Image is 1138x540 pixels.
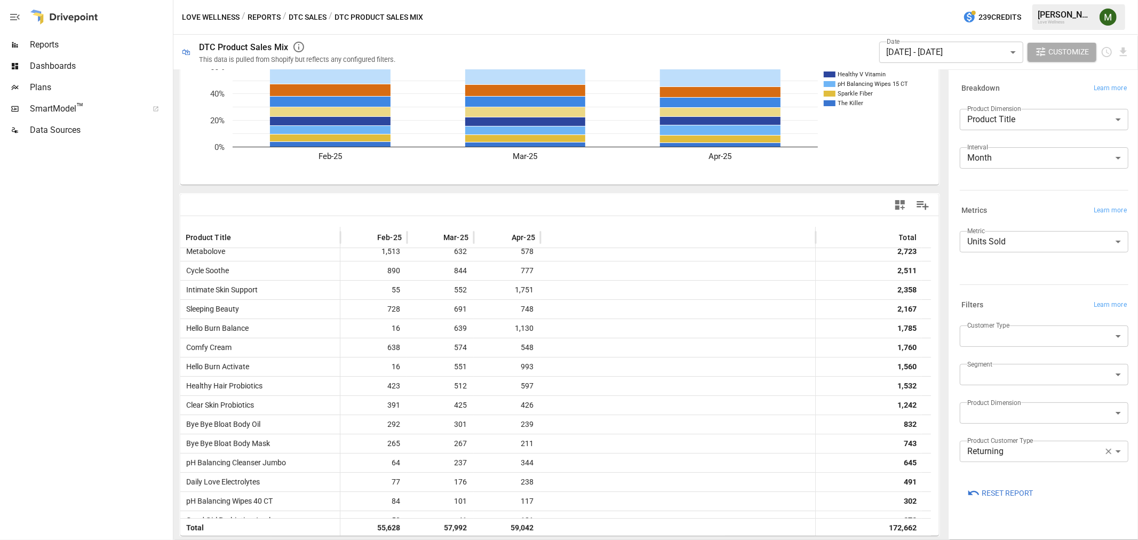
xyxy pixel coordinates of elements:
[182,47,190,57] div: 🛍
[904,492,917,511] div: 302
[76,101,84,114] span: ™
[519,396,535,415] span: 426
[519,492,535,511] span: 117
[897,242,917,261] div: 2,723
[452,434,468,453] span: 267
[182,523,204,532] span: Total
[289,11,327,24] button: DTC Sales
[967,360,992,369] label: Segment
[452,492,468,511] span: 101
[242,11,245,24] div: /
[961,205,988,217] h6: Metrics
[897,358,917,376] div: 1,560
[386,338,402,357] span: 638
[1028,43,1097,62] button: Customize
[904,434,917,453] div: 743
[361,230,376,245] button: Sort
[904,511,917,530] div: 272
[897,281,917,299] div: 2,358
[838,81,908,88] text: pH Balancing Wipes 15 CT
[897,338,917,357] div: 1,760
[899,233,917,242] div: Total
[1038,10,1093,20] div: [PERSON_NAME]
[182,266,229,275] span: Cycle Soothe
[496,230,511,245] button: Sort
[210,89,225,99] text: 40%
[182,382,262,390] span: Healthy Hair Probiotics
[519,242,535,261] span: 578
[519,300,535,319] span: 748
[967,321,1010,330] label: Customer Type
[452,358,468,376] span: 551
[1101,46,1113,58] button: Schedule report
[30,102,141,115] span: SmartModel
[30,38,171,51] span: Reports
[30,124,171,137] span: Data Sources
[967,398,1021,407] label: Product Dimension
[386,377,402,395] span: 423
[513,281,535,299] span: 1,751
[182,439,270,448] span: Bye Bye Bloat Body Mask
[248,11,281,24] button: Reports
[182,362,249,371] span: Hello Burn Activate
[182,420,260,428] span: Bye Bye Bloat Body Oil
[1094,83,1127,94] span: Learn more
[904,454,917,472] div: 645
[386,434,402,453] span: 265
[1094,300,1127,311] span: Learn more
[519,454,535,472] span: 344
[452,473,468,491] span: 176
[376,519,402,537] span: 55,628
[182,285,258,294] span: Intimate Skin Support
[232,230,247,245] button: Sort
[838,71,886,78] text: Healthy V Vitamin
[452,281,468,299] span: 552
[30,60,171,73] span: Dashboards
[519,261,535,280] span: 777
[519,358,535,376] span: 993
[452,454,468,472] span: 237
[377,232,402,243] span: Feb-25
[452,261,468,280] span: 844
[960,109,1128,130] div: Product Title
[509,519,535,537] span: 59,042
[442,519,468,537] span: 57,992
[982,487,1033,500] span: Reset Report
[519,377,535,395] span: 597
[214,142,225,152] text: 0%
[519,473,535,491] span: 238
[386,300,402,319] span: 728
[427,230,442,245] button: Sort
[390,281,402,299] span: 55
[1093,2,1123,32] button: Meredith Lacasse
[443,232,468,243] span: Mar-25
[967,226,985,235] label: Metric
[960,483,1040,503] button: Reset Report
[1094,205,1127,216] span: Learn more
[1100,9,1117,26] img: Meredith Lacasse
[967,436,1033,445] label: Product Customer Type
[182,343,232,352] span: Comfy Cream
[452,319,468,338] span: 639
[390,454,402,472] span: 64
[961,83,1000,94] h6: Breakdown
[519,511,535,530] span: 181
[199,55,395,63] div: This data is pulled from Shopify but reflects any configured filters.
[904,473,917,491] div: 491
[1048,45,1089,59] span: Customize
[709,152,731,161] text: Apr-25
[182,11,240,24] button: Love Wellness
[897,377,917,395] div: 1,532
[519,338,535,357] span: 548
[319,152,342,161] text: Feb-25
[513,319,535,338] span: 1,130
[329,11,332,24] div: /
[512,232,535,243] span: Apr-25
[452,396,468,415] span: 425
[838,100,863,107] text: The Killer
[967,142,988,152] label: Interval
[897,261,917,280] div: 2,511
[897,396,917,415] div: 1,242
[1038,20,1093,25] div: Love Wellness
